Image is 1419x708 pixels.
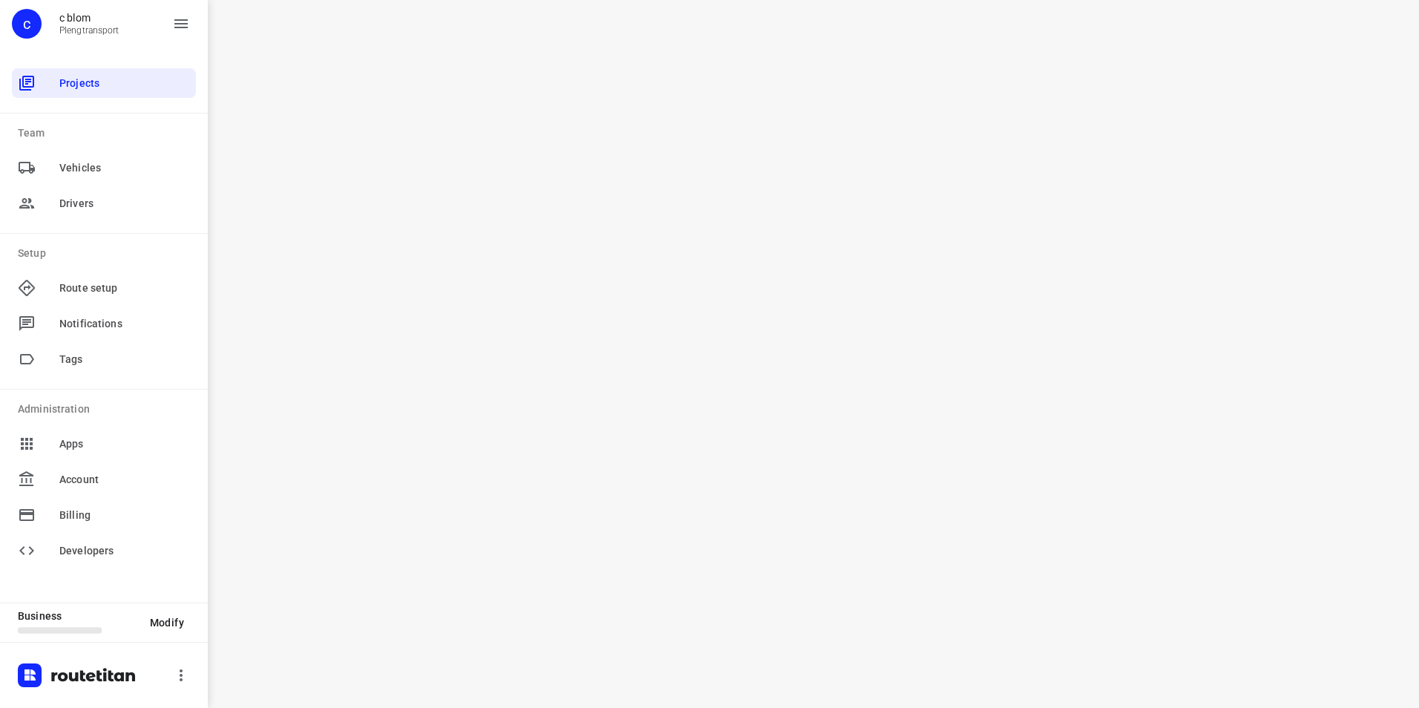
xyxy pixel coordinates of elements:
span: Projects [59,76,190,91]
span: Route setup [59,281,190,296]
span: Tags [59,352,190,367]
div: Account [12,465,196,494]
div: c [12,9,42,39]
div: Projects [12,68,196,98]
span: Apps [59,436,190,452]
div: Notifications [12,309,196,338]
p: Business [18,610,138,622]
div: Drivers [12,189,196,218]
span: Notifications [59,316,190,332]
div: Tags [12,344,196,374]
span: Modify [150,617,184,629]
p: Team [18,125,196,141]
p: c blom [59,12,119,24]
div: Developers [12,536,196,566]
div: Vehicles [12,153,196,183]
button: Modify [138,609,196,636]
p: Plengtransport [59,25,119,36]
span: Developers [59,543,190,559]
span: Billing [59,508,190,523]
p: Setup [18,246,196,261]
div: Apps [12,429,196,459]
p: Administration [18,401,196,417]
div: Billing [12,500,196,530]
span: Vehicles [59,160,190,176]
div: Route setup [12,273,196,303]
span: Account [59,472,190,488]
span: Drivers [59,196,190,212]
